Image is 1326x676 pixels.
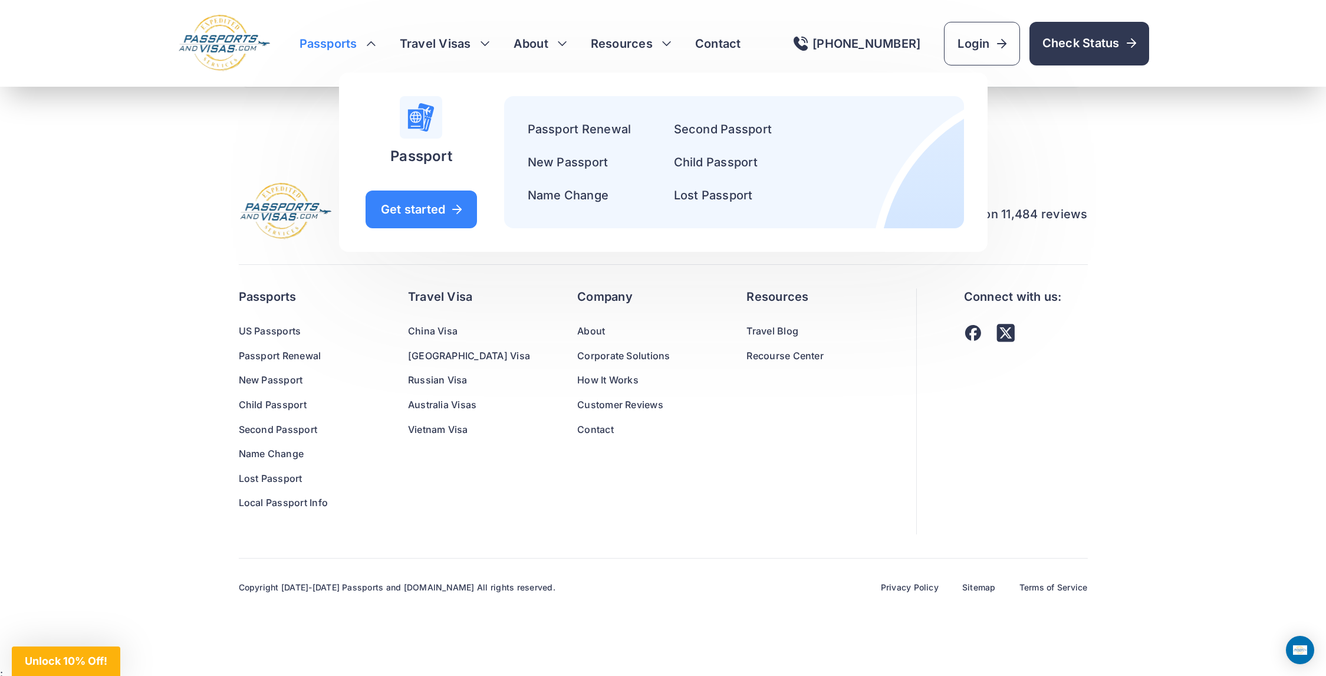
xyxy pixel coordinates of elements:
[746,349,868,364] a: Recourse Center
[577,398,699,413] a: Customer Reviews
[239,582,555,593] p: Copyright [DATE]-[DATE] Passports and [DOMAIN_NAME] All rights reserved.
[695,35,741,52] a: Contact
[390,148,452,165] h4: Passport
[239,288,361,305] h5: Passports
[746,288,868,305] h5: Resources
[794,37,920,51] a: [PHONE_NUMBER]
[944,22,1019,65] a: Login
[577,288,699,305] h5: Company
[408,373,530,388] a: Russian Visa
[239,182,333,241] img: Logo
[1019,582,1088,593] a: Terms of Service
[962,582,996,593] a: Sitemap
[1042,35,1136,51] span: Check Status
[528,188,609,202] a: Name Change
[1286,636,1314,664] div: Open Intercom Messenger
[239,373,361,388] a: New Passport
[239,349,361,364] a: Passport Renewal
[577,324,699,339] a: About
[577,349,699,364] a: Corporate Solutions
[177,14,271,73] img: Logo
[1029,22,1149,65] a: Check Status
[239,495,361,511] a: Local Passport Info
[239,447,361,462] a: Name Change
[674,155,758,169] a: Child Passport
[400,35,490,52] h3: Travel Visas
[591,35,672,52] h3: Resources
[577,373,699,388] a: How It Works
[408,422,530,438] a: Vietnam Visa
[964,288,1062,305] h5: Connect with us:
[577,422,699,438] a: Contact
[528,155,608,169] a: New Passport
[528,122,631,136] a: Passport Renewal
[408,398,530,413] a: Australia Visas
[746,324,868,339] a: Travel Blog
[300,35,376,52] h3: Passports
[674,122,772,136] a: Second Passport
[239,471,361,487] a: Lost Passport
[381,204,462,215] span: Get started
[881,582,939,593] a: Privacy Policy
[958,35,1006,52] span: Login
[408,349,530,364] a: [GEOGRAPHIC_DATA] Visa
[12,647,120,676] div: Unlock 10% Off!
[917,205,1088,224] p: based on 11,484 reviews
[408,288,530,305] h5: Travel Visa
[674,188,753,202] a: Lost Passport
[366,191,478,228] a: Get started
[239,398,361,413] a: Child Passport
[408,324,530,339] a: China Visa
[239,422,361,438] a: Second Passport
[239,324,361,339] a: US Passports
[25,655,107,667] span: Unlock 10% Off!
[514,35,548,52] a: About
